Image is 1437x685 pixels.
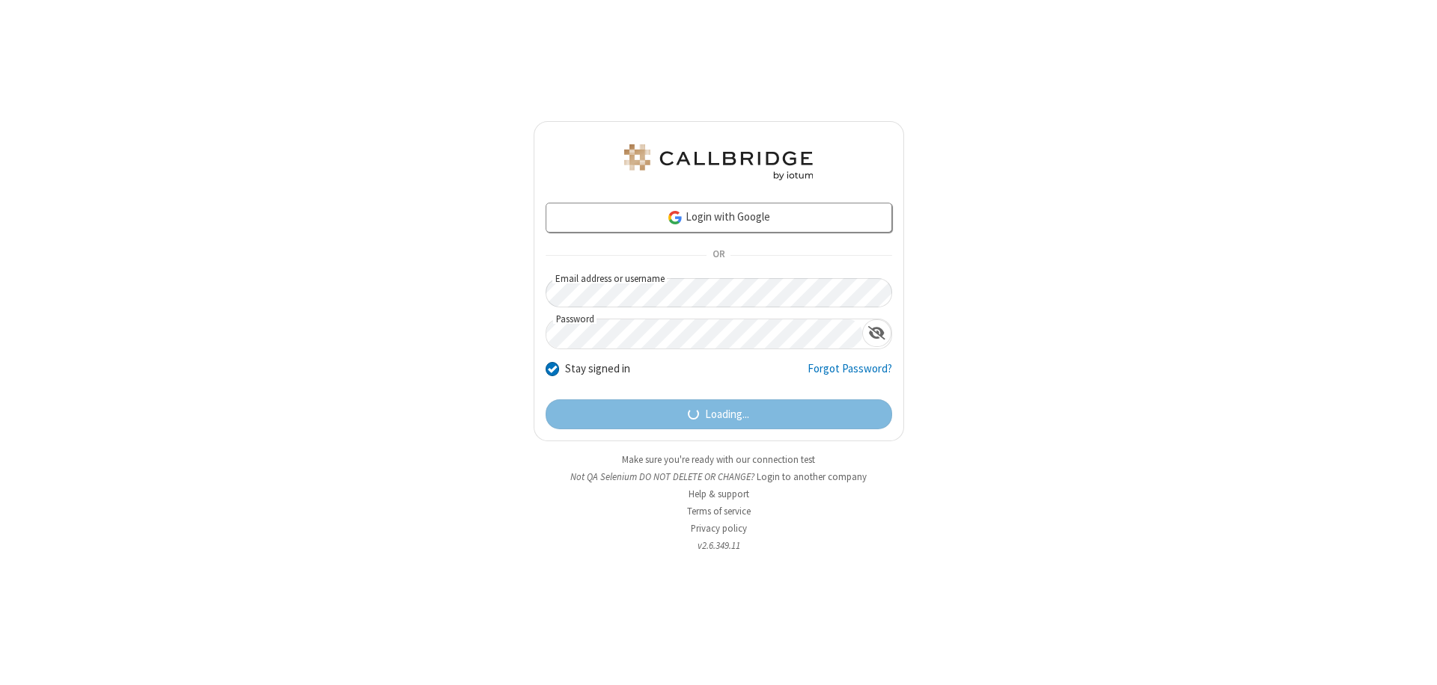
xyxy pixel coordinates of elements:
li: v2.6.349.11 [534,538,904,553]
a: Terms of service [687,505,751,517]
input: Password [546,319,862,348]
span: OR [707,245,730,266]
button: Loading... [546,399,892,429]
a: Make sure you're ready with our connection test [622,453,815,466]
a: Login with Google [546,203,892,233]
a: Privacy policy [691,522,747,535]
img: google-icon.png [667,209,683,226]
div: Show password [862,319,891,347]
label: Stay signed in [565,360,630,378]
button: Login to another company [757,470,867,484]
li: Not QA Selenium DO NOT DELETE OR CHANGE? [534,470,904,484]
span: Loading... [705,406,749,423]
a: Forgot Password? [808,360,892,389]
img: QA Selenium DO NOT DELETE OR CHANGE [621,144,816,180]
a: Help & support [689,488,749,500]
input: Email address or username [546,278,892,307]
